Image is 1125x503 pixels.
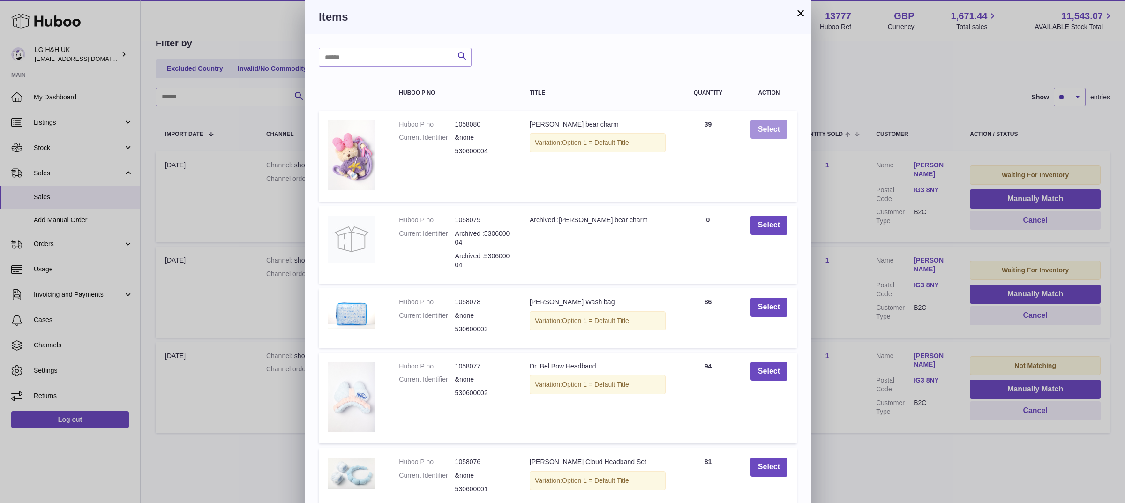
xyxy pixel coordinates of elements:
dd: 530600004 [455,147,511,156]
span: Option 1 = Default Title; [562,317,631,324]
dd: &none [455,133,511,142]
div: [PERSON_NAME] Cloud Headband Set [530,458,666,466]
button: Select [750,216,787,235]
th: Quantity [675,81,741,105]
dd: 1058079 [455,216,511,225]
th: Huboo P no [390,81,520,105]
dt: Huboo P no [399,120,455,129]
dt: Current Identifier [399,311,455,320]
dd: Archived :530600004 [455,229,511,247]
td: 94 [675,353,741,444]
dd: 1058080 [455,120,511,129]
dt: Huboo P no [399,362,455,371]
dt: Huboo P no [399,298,455,307]
dd: 530600002 [455,389,511,398]
dd: &none [455,311,511,320]
span: Option 1 = Default Title; [562,139,631,146]
img: Dr. Belmeur bear charm [328,120,375,190]
dd: &none [455,471,511,480]
span: Option 1 = Default Title; [562,381,631,388]
div: [PERSON_NAME] bear charm [530,120,666,129]
dd: Archived :530600004 [455,252,511,270]
img: Dr. Bel Bow Headband [328,362,375,432]
div: Variation: [530,375,666,394]
button: Select [750,362,787,381]
dt: Current Identifier [399,229,455,247]
td: 86 [675,288,741,348]
button: Select [750,458,787,477]
dt: Current Identifier [399,375,455,384]
div: Archived :[PERSON_NAME] bear charm [530,216,666,225]
span: Option 1 = Default Title; [562,477,631,484]
dd: 1058078 [455,298,511,307]
button: Select [750,120,787,139]
button: Select [750,298,787,317]
img: Archived :Dr. Belmeur bear charm [328,216,375,263]
dt: Huboo P no [399,458,455,466]
dt: Current Identifier [399,133,455,142]
img: Dr. Belmeur Wash bag [328,298,375,329]
div: [PERSON_NAME] Wash bag [530,298,666,307]
button: × [795,8,806,19]
img: Dr. Belmeur Cloud Headband Set [328,458,375,489]
td: 0 [675,206,741,283]
dd: &none [455,375,511,384]
h3: Items [319,9,797,24]
dd: 1058076 [455,458,511,466]
th: Title [520,81,675,105]
td: 39 [675,111,741,202]
th: Action [741,81,797,105]
dt: Current Identifier [399,471,455,480]
dd: 530600001 [455,485,511,494]
div: Variation: [530,471,666,490]
div: Variation: [530,311,666,330]
dd: 530600003 [455,325,511,334]
dd: 1058077 [455,362,511,371]
div: Dr. Bel Bow Headband [530,362,666,371]
dt: Huboo P no [399,216,455,225]
div: Variation: [530,133,666,152]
